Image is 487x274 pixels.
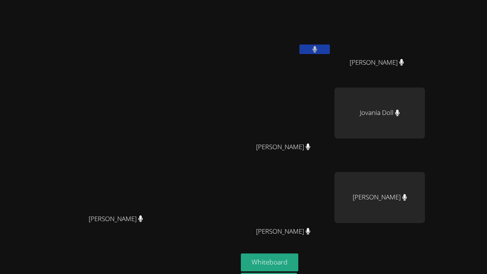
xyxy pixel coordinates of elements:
button: Whiteboard [241,253,298,271]
div: [PERSON_NAME] [334,172,425,223]
span: [PERSON_NAME] [256,142,310,153]
span: [PERSON_NAME] [256,226,310,237]
div: Jovania Doll [334,88,425,139]
span: [PERSON_NAME] [350,57,404,68]
span: [PERSON_NAME] [89,213,143,225]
